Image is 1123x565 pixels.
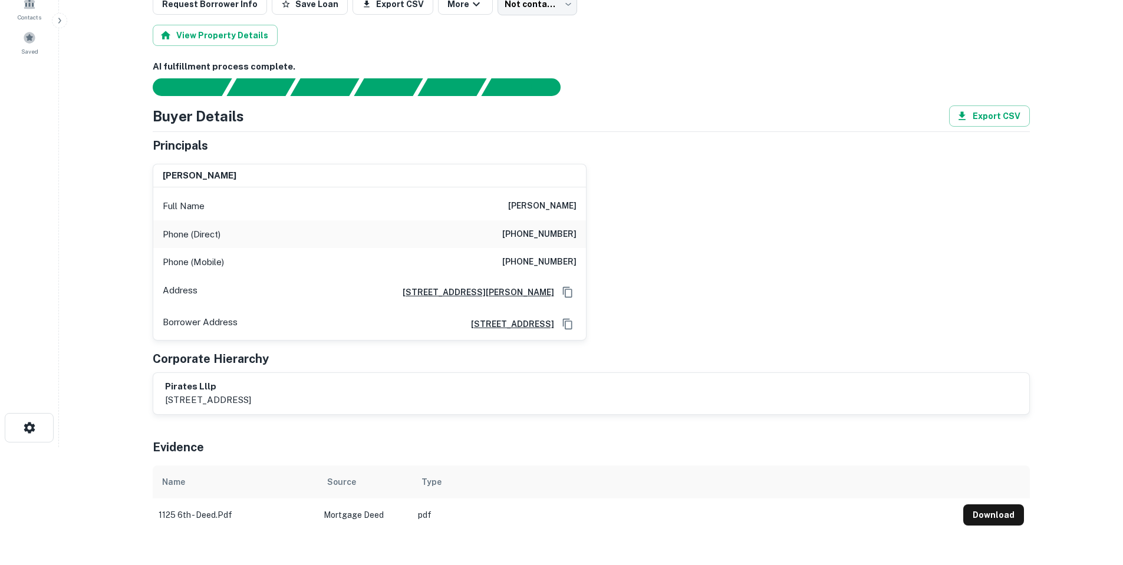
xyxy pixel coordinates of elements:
[226,78,295,96] div: Your request is received and processing...
[318,498,412,531] td: Mortgage Deed
[163,169,236,183] h6: [PERSON_NAME]
[421,475,442,489] div: Type
[163,199,205,213] p: Full Name
[163,255,224,269] p: Phone (Mobile)
[327,475,356,489] div: Source
[153,465,1030,531] div: scrollable content
[412,465,957,498] th: Type
[163,227,220,242] p: Phone (Direct)
[462,318,554,331] a: [STREET_ADDRESS]
[963,504,1024,526] button: Download
[163,283,197,301] p: Address
[318,465,412,498] th: Source
[153,465,318,498] th: Name
[153,137,208,154] h5: Principals
[153,498,318,531] td: 1125 6th - deed.pdf
[153,60,1030,74] h6: AI fulfillment process complete.
[502,255,577,269] h6: [PHONE_NUMBER]
[482,78,575,96] div: AI fulfillment process complete.
[163,315,238,333] p: Borrower Address
[417,78,486,96] div: Principals found, still searching for contact information. This may take time...
[949,105,1030,127] button: Export CSV
[165,393,251,407] p: [STREET_ADDRESS]
[165,380,251,394] h6: pirates lllp
[354,78,423,96] div: Principals found, AI now looking for contact information...
[502,227,577,242] h6: [PHONE_NUMBER]
[153,438,204,456] h5: Evidence
[290,78,359,96] div: Documents found, AI parsing details...
[1064,471,1123,527] iframe: Chat Widget
[139,78,227,96] div: Sending borrower request to AI...
[18,12,41,22] span: Contacts
[21,47,38,56] span: Saved
[153,105,244,127] h4: Buyer Details
[4,27,55,58] a: Saved
[393,286,554,299] a: [STREET_ADDRESS][PERSON_NAME]
[559,315,577,333] button: Copy Address
[162,475,185,489] div: Name
[153,25,278,46] button: View Property Details
[559,283,577,301] button: Copy Address
[508,199,577,213] h6: [PERSON_NAME]
[412,498,957,531] td: pdf
[153,350,269,368] h5: Corporate Hierarchy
